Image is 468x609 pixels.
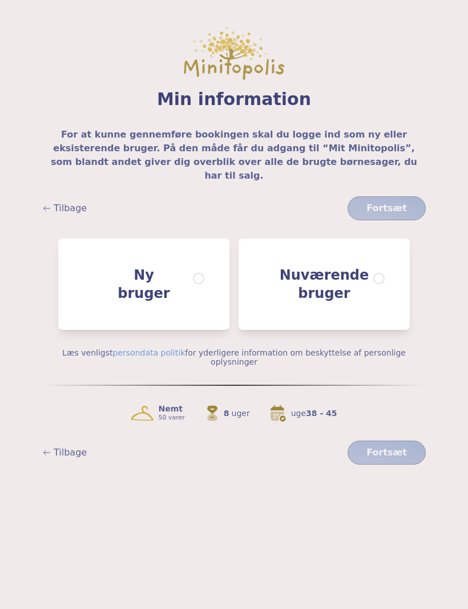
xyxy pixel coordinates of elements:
span: Tilbage [54,201,87,215]
p: Nemt [158,404,183,413]
span: Fortsæt [366,201,407,215]
span: Tilbage [54,446,87,459]
button: Fortsæt [348,441,426,465]
p: 38 - 45 [291,409,337,418]
p: Læs venligst for yderligere information om beskyttelse af personlige oplysninger [42,348,426,366]
span: Fortsæt [366,446,407,459]
button: Fortsæt [348,196,426,220]
p: 8 [224,409,229,418]
a: Tilbage [42,446,87,459]
a: Nemt50 varer [131,404,184,422]
h5: For at kunne gennemføre bookingen skal du logge ind som ny eller eksisterende bruger. På den måde... [42,128,426,183]
a: persondata politik [113,348,185,357]
a: Tilbage [42,201,87,215]
span: Nuværende bruger [280,266,369,303]
a: 8uger [203,404,250,422]
p: uger [232,409,250,418]
span: Ny bruger [118,266,170,303]
span: Min information [42,89,426,110]
a: uge38 - 45 [268,404,337,422]
p: 50 varer [158,413,184,422]
span: uge [291,409,306,418]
